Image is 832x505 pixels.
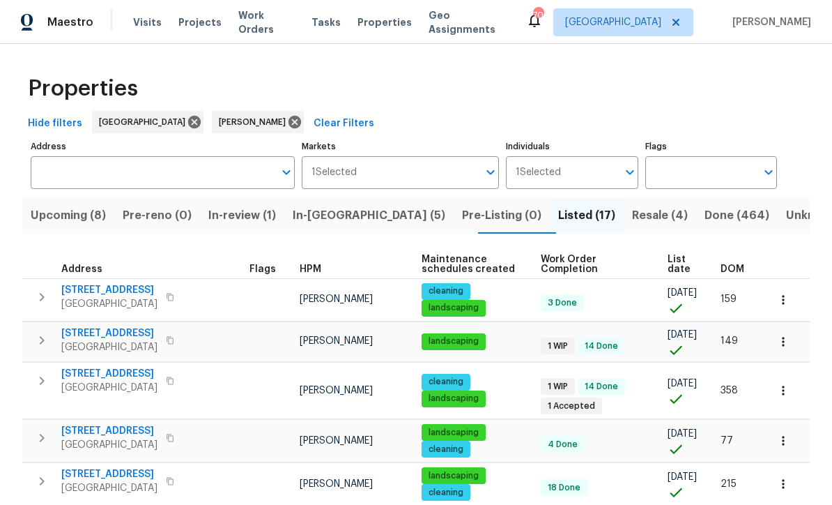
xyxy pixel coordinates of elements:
span: Listed (17) [558,206,615,225]
label: Markets [302,142,500,151]
span: 18 Done [542,482,586,494]
div: [GEOGRAPHIC_DATA] [92,111,203,133]
span: cleaning [423,376,469,388]
span: [GEOGRAPHIC_DATA] [61,297,157,311]
span: [STREET_ADDRESS] [61,424,157,438]
span: [GEOGRAPHIC_DATA] [99,115,191,129]
label: Individuals [506,142,638,151]
span: Resale (4) [632,206,688,225]
label: Address [31,142,295,151]
span: 149 [721,336,738,346]
span: [PERSON_NAME] [300,294,373,304]
span: [GEOGRAPHIC_DATA] [61,481,157,495]
span: [GEOGRAPHIC_DATA] [565,15,661,29]
span: Maestro [47,15,93,29]
span: 4 Done [542,439,583,451]
span: cleaning [423,487,469,499]
label: Flags [645,142,777,151]
span: [PERSON_NAME] [300,336,373,346]
span: Upcoming (8) [31,206,106,225]
button: Open [481,163,500,182]
span: [DATE] [668,472,697,482]
span: 1 WIP [542,340,573,352]
span: Address [61,264,102,274]
span: [GEOGRAPHIC_DATA] [61,381,157,395]
span: 3 Done [542,297,583,309]
span: 1 Accepted [542,400,601,412]
span: Properties [28,82,138,96]
span: landscaping [423,427,484,439]
span: Tasks [311,17,341,27]
span: [STREET_ADDRESS] [61,326,157,340]
span: [GEOGRAPHIC_DATA] [61,340,157,354]
span: landscaping [423,393,484,405]
div: [PERSON_NAME] [212,111,304,133]
span: In-review (1) [208,206,276,225]
span: [STREET_ADDRESS] [61,283,157,297]
span: [DATE] [668,288,697,298]
span: Clear Filters [314,115,374,133]
span: 14 Done [579,381,624,393]
span: [STREET_ADDRESS] [61,467,157,481]
span: [DATE] [668,330,697,340]
span: [DATE] [668,429,697,439]
span: 1 Selected [516,167,561,179]
span: [DATE] [668,379,697,389]
span: 14 Done [579,340,624,352]
span: Pre-reno (0) [123,206,192,225]
span: landscaping [423,302,484,314]
button: Clear Filters [308,111,380,137]
span: Maintenance schedules created [422,255,517,274]
span: Geo Assignments [429,8,509,36]
span: Properties [357,15,412,29]
span: 1 WIP [542,381,573,393]
span: cleaning [423,444,469,455]
span: [STREET_ADDRESS] [61,367,157,381]
span: [PERSON_NAME] [727,15,811,29]
span: [GEOGRAPHIC_DATA] [61,438,157,452]
span: Visits [133,15,162,29]
span: [PERSON_NAME] [300,479,373,489]
span: landscaping [423,336,484,347]
span: Flags [249,264,276,274]
span: 358 [721,386,738,395]
span: [PERSON_NAME] [219,115,291,129]
button: Open [620,163,640,182]
span: [PERSON_NAME] [300,386,373,395]
span: Done (464) [704,206,769,225]
span: Projects [178,15,222,29]
span: Work Orders [238,8,295,36]
span: In-[GEOGRAPHIC_DATA] (5) [293,206,445,225]
button: Open [277,163,296,182]
button: Hide filters [22,111,88,137]
span: Pre-Listing (0) [462,206,541,225]
span: 77 [721,436,733,446]
span: landscaping [423,470,484,482]
span: HPM [300,264,321,274]
span: cleaning [423,285,469,297]
span: 1 Selected [311,167,357,179]
span: DOM [721,264,744,274]
span: 159 [721,294,737,304]
span: 215 [721,479,737,489]
span: List date [668,255,697,274]
div: 70 [533,8,543,22]
span: Work Order Completion [541,255,644,274]
button: Open [759,163,778,182]
span: [PERSON_NAME] [300,436,373,446]
span: Hide filters [28,115,82,133]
